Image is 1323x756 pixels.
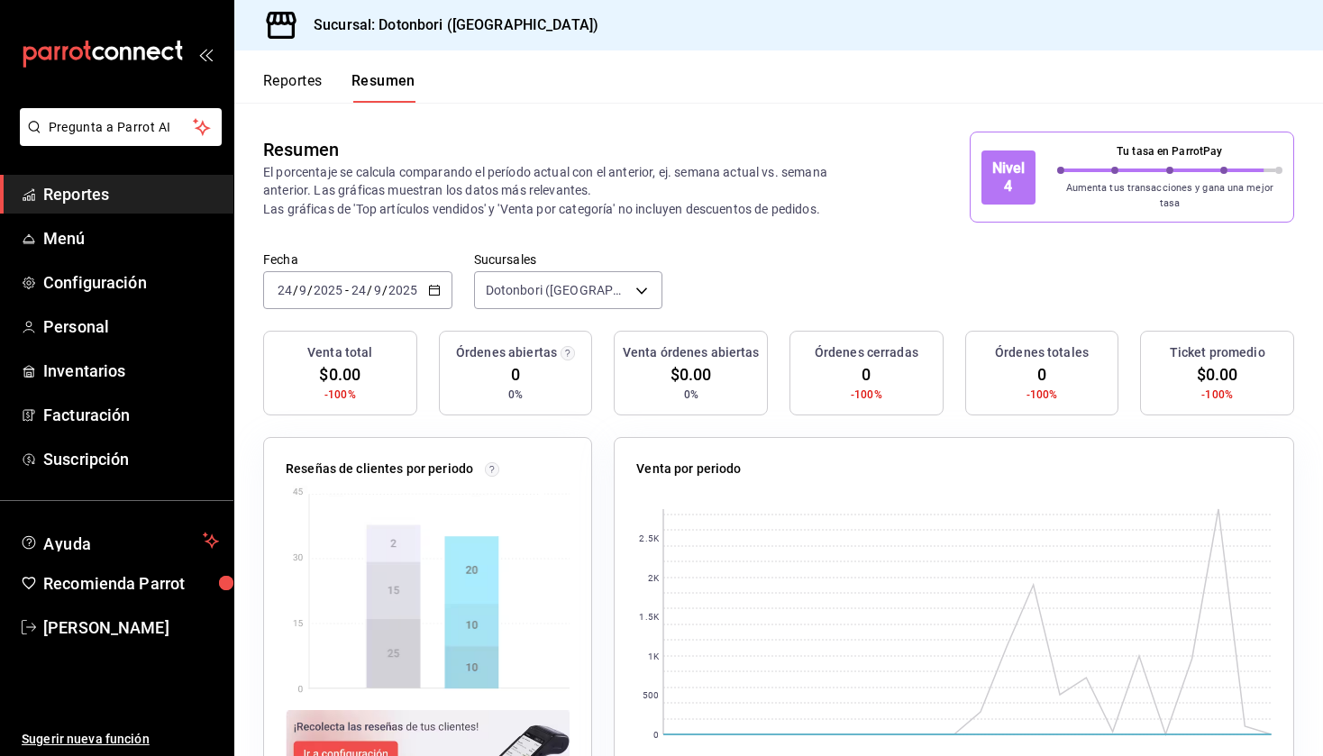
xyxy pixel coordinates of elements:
span: / [293,283,298,297]
p: Tu tasa en ParrotPay [1057,143,1283,159]
span: $0.00 [671,362,712,387]
p: Venta por periodo [636,460,741,478]
p: Aumenta tus transacciones y gana una mejor tasa [1057,181,1283,211]
h3: Órdenes totales [995,343,1089,362]
a: Pregunta a Parrot AI [13,131,222,150]
h3: Sucursal: Dotonbori ([GEOGRAPHIC_DATA]) [299,14,598,36]
input: ---- [313,283,343,297]
span: Facturación [43,403,219,427]
span: 0 [511,362,520,387]
p: Reseñas de clientes por periodo [286,460,473,478]
div: Nivel 4 [981,150,1036,205]
label: Fecha [263,253,452,266]
h3: Ticket promedio [1170,343,1265,362]
text: 1K [648,651,660,661]
span: 0% [684,387,698,403]
span: Personal [43,314,219,339]
span: Ayuda [43,530,196,551]
button: Reportes [263,72,323,103]
span: Suscripción [43,447,219,471]
input: -- [277,283,293,297]
span: -100% [1026,387,1058,403]
text: 2.5K [640,533,660,543]
span: Configuración [43,270,219,295]
button: open_drawer_menu [198,47,213,61]
text: 0 [653,730,659,740]
div: navigation tabs [263,72,415,103]
label: Sucursales [474,253,663,266]
span: -100% [1201,387,1233,403]
input: -- [373,283,382,297]
div: Resumen [263,136,339,163]
text: 500 [643,690,659,700]
input: -- [298,283,307,297]
span: / [367,283,372,297]
span: Recomienda Parrot [43,571,219,596]
span: $0.00 [319,362,360,387]
text: 1.5K [640,612,660,622]
input: ---- [388,283,418,297]
span: 0% [508,387,523,403]
span: 0 [1037,362,1046,387]
span: $0.00 [1197,362,1238,387]
text: 2K [648,573,660,583]
h3: Venta total [307,343,372,362]
span: -100% [324,387,356,403]
span: -100% [851,387,882,403]
span: / [382,283,388,297]
span: Inventarios [43,359,219,383]
span: - [345,283,349,297]
h3: Órdenes cerradas [815,343,918,362]
input: -- [351,283,367,297]
span: Dotonbori ([GEOGRAPHIC_DATA]) [486,281,630,299]
span: 0 [862,362,871,387]
button: Pregunta a Parrot AI [20,108,222,146]
span: [PERSON_NAME] [43,615,219,640]
span: Menú [43,226,219,250]
button: Resumen [351,72,415,103]
p: El porcentaje se calcula comparando el período actual con el anterior, ej. semana actual vs. sema... [263,163,864,217]
span: Sugerir nueva función [22,730,219,749]
h3: Venta órdenes abiertas [623,343,760,362]
h3: Órdenes abiertas [456,343,557,362]
span: Pregunta a Parrot AI [49,118,194,137]
span: / [307,283,313,297]
span: Reportes [43,182,219,206]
